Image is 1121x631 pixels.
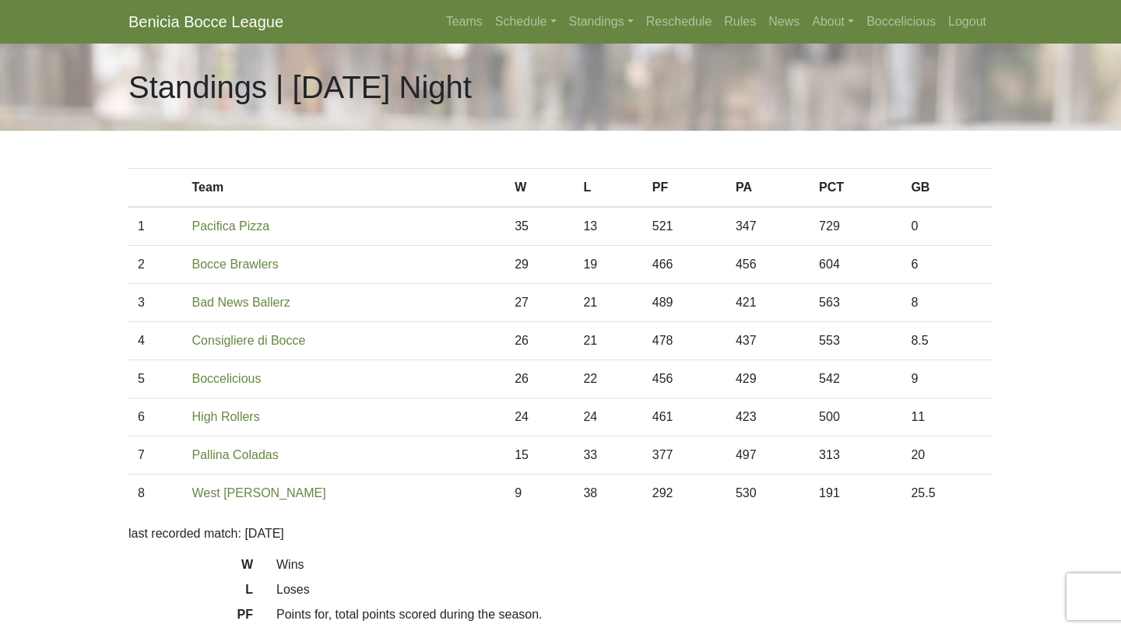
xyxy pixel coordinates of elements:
[643,284,726,322] td: 489
[192,372,262,385] a: Boccelicious
[901,360,993,398] td: 9
[643,322,726,360] td: 478
[128,322,183,360] td: 4
[574,284,642,322] td: 21
[128,398,183,436] td: 6
[192,486,326,500] a: West [PERSON_NAME]
[117,605,265,630] dt: PF
[128,207,183,246] td: 1
[901,322,993,360] td: 8.5
[183,169,506,208] th: Team
[574,246,642,284] td: 19
[901,475,993,513] td: 25.5
[128,436,183,475] td: 7
[643,169,726,208] th: PF
[574,436,642,475] td: 33
[117,580,265,605] dt: L
[860,6,942,37] a: Boccelicious
[643,360,726,398] td: 456
[505,436,574,475] td: 15
[128,6,283,37] a: Benicia Bocce League
[574,475,642,513] td: 38
[505,360,574,398] td: 26
[574,360,642,398] td: 22
[806,6,860,37] a: About
[192,334,306,347] a: Consigliere di Bocce
[726,436,810,475] td: 497
[505,284,574,322] td: 27
[574,398,642,436] td: 24
[726,169,810,208] th: PA
[265,605,1004,624] dd: Points for, total points scored during the season.
[505,398,574,436] td: 24
[505,246,574,284] td: 29
[643,398,726,436] td: 461
[643,436,726,475] td: 377
[265,580,1004,599] dd: Loses
[901,169,993,208] th: GB
[810,207,901,246] td: 729
[128,246,183,284] td: 2
[726,207,810,246] td: 347
[192,296,290,309] a: Bad News Ballerz
[192,410,260,423] a: High Rollers
[574,207,642,246] td: 13
[489,6,563,37] a: Schedule
[901,398,993,436] td: 11
[901,246,993,284] td: 6
[901,207,993,246] td: 0
[643,246,726,284] td: 466
[726,360,810,398] td: 429
[718,6,762,37] a: Rules
[128,524,993,543] p: last recorded match: [DATE]
[574,322,642,360] td: 21
[643,207,726,246] td: 521
[810,284,901,322] td: 563
[505,169,574,208] th: W
[128,475,183,513] td: 8
[574,169,642,208] th: L
[810,398,901,436] td: 500
[942,6,993,37] a: Logout
[810,360,901,398] td: 542
[505,322,574,360] td: 26
[726,475,810,513] td: 530
[901,436,993,475] td: 20
[810,475,901,513] td: 191
[726,246,810,284] td: 456
[726,322,810,360] td: 437
[726,398,810,436] td: 423
[128,360,183,398] td: 5
[117,556,265,580] dt: W
[505,475,574,513] td: 9
[810,322,901,360] td: 553
[810,246,901,284] td: 604
[440,6,489,37] a: Teams
[810,436,901,475] td: 313
[563,6,640,37] a: Standings
[265,556,1004,574] dd: Wins
[726,284,810,322] td: 421
[192,448,279,461] a: Pallina Coladas
[192,258,279,271] a: Bocce Brawlers
[810,169,901,208] th: PCT
[128,68,472,106] h1: Standings | [DATE] Night
[505,207,574,246] td: 35
[643,475,726,513] td: 292
[640,6,719,37] a: Reschedule
[128,284,183,322] td: 3
[762,6,806,37] a: News
[901,284,993,322] td: 8
[192,219,270,233] a: Pacifica Pizza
